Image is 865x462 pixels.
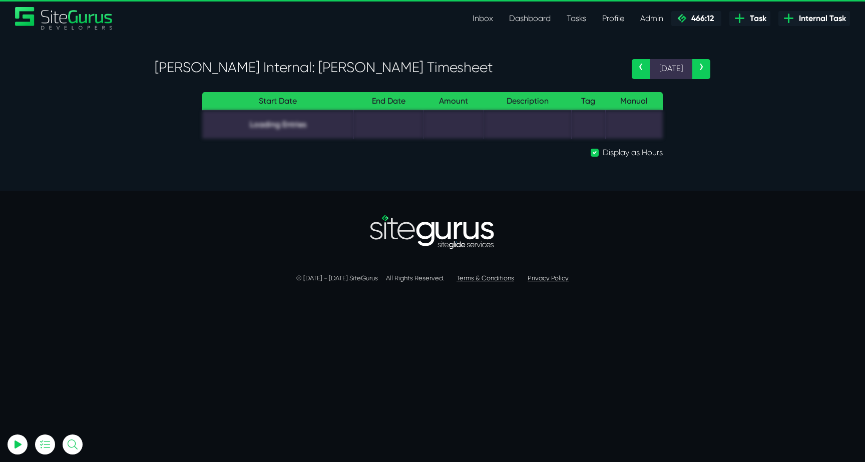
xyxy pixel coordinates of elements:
a: › [692,59,710,79]
span: Task [746,13,766,25]
a: Admin [632,9,671,29]
a: Task [729,11,770,26]
a: ‹ [632,59,650,79]
th: Description [484,92,571,111]
a: Profile [594,9,632,29]
a: 466:12 [671,11,721,26]
a: Internal Task [778,11,850,26]
th: Amount [423,92,484,111]
span: [DATE] [650,59,692,79]
h3: [PERSON_NAME] Internal: [PERSON_NAME] Timesheet [155,59,617,76]
a: Inbox [465,9,501,29]
th: End Date [354,92,423,111]
a: Dashboard [501,9,559,29]
span: Internal Task [795,13,846,25]
th: Tag [571,92,606,111]
span: 466:12 [687,14,714,23]
td: Loading Entries [202,110,354,139]
th: Start Date [202,92,354,111]
a: Tasks [559,9,594,29]
a: SiteGurus [15,7,113,30]
a: Privacy Policy [528,274,569,282]
th: Manual [606,92,663,111]
p: © [DATE] - [DATE] SiteGurus All Rights Reserved. [155,273,710,283]
img: Sitegurus Logo [15,7,113,30]
label: Display as Hours [603,147,663,159]
a: Terms & Conditions [457,274,514,282]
